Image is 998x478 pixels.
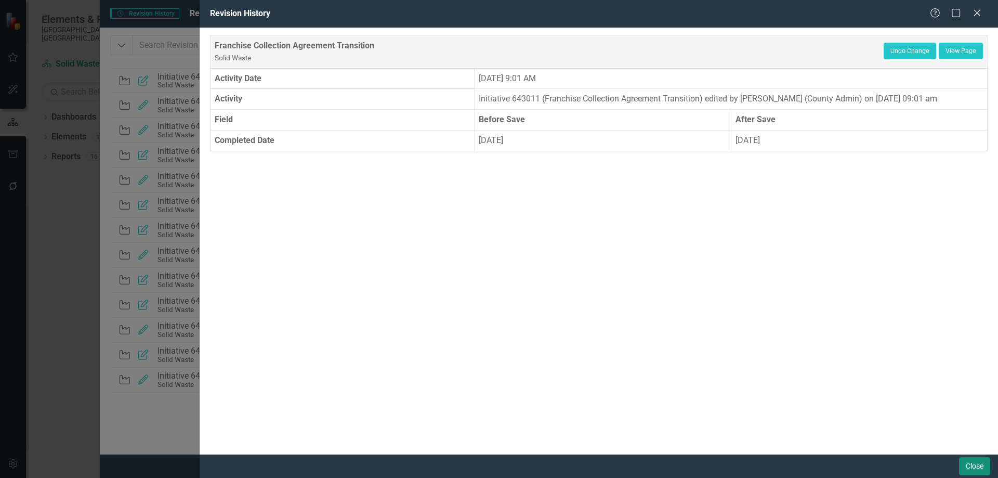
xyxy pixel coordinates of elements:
td: [DATE] [731,131,987,151]
small: Solid Waste [215,54,251,62]
a: View Page [939,43,983,59]
th: Activity Date [211,68,475,89]
th: Before Save [475,110,731,131]
span: Revision History [210,8,270,18]
td: [DATE] [475,131,731,151]
th: After Save [731,110,987,131]
button: Undo Change [884,43,936,59]
th: Completed Date [211,131,475,151]
th: Field [211,110,475,131]
td: Initiative 643011 (Franchise Collection Agreement Transition) edited by [PERSON_NAME] (County Adm... [475,89,988,110]
td: [DATE] 9:01 AM [475,68,988,89]
th: Activity [211,89,475,110]
button: Close [959,457,990,475]
div: Franchise Collection Agreement Transition [215,40,884,64]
